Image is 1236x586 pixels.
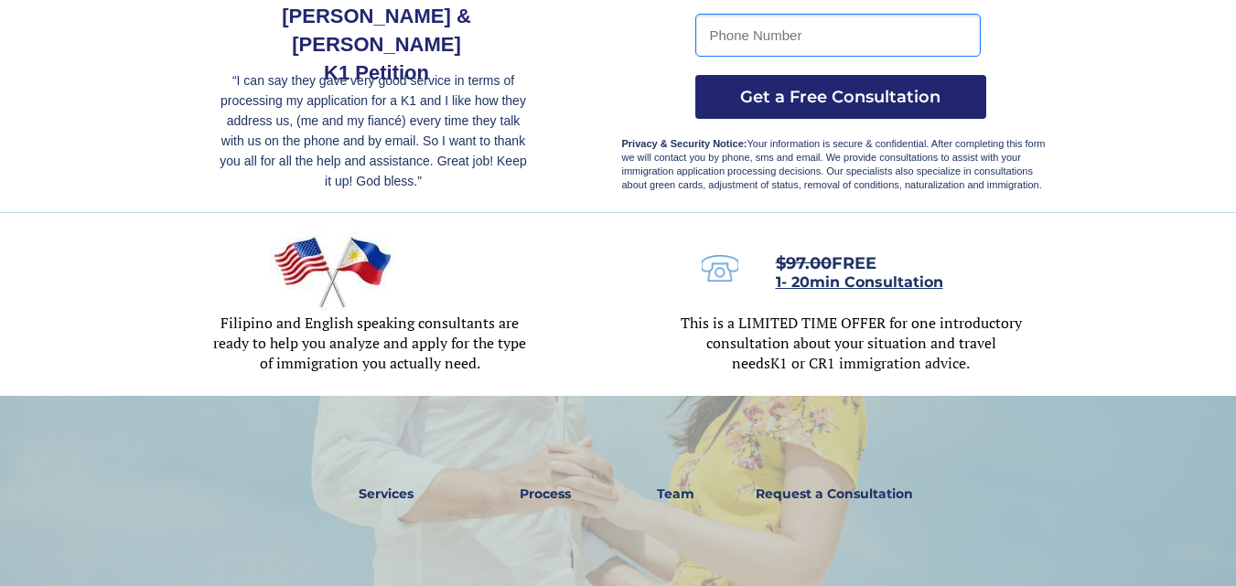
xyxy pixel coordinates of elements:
[776,253,832,273] s: $97.00
[695,87,986,107] span: Get a Free Consultation
[695,14,981,57] input: Phone Number
[622,138,1046,190] span: Your information is secure & confidential. After completing this form we will contact you by phon...
[282,5,471,84] span: [PERSON_NAME] & [PERSON_NAME] K1 Petition
[359,485,414,502] strong: Services
[747,474,921,516] a: Request a Consultation
[645,474,706,516] a: Team
[695,75,986,119] button: Get a Free Consultation
[511,474,580,516] a: Process
[770,353,970,373] span: K1 or CR1 immigration advice.
[347,474,426,516] a: Services
[213,313,526,373] span: Filipino and English speaking consultants are ready to help you analyze and apply for the type of...
[520,485,571,502] strong: Process
[776,253,876,273] span: FREE
[681,313,1022,373] span: This is a LIMITED TIME OFFER for one introductory consultation about your situation and travel needs
[776,275,943,290] a: 1- 20min Consultation
[776,273,943,291] span: 1- 20min Consultation
[216,70,532,191] p: “I can say they gave very good service in terms of processing my application for a K1 and I like ...
[756,485,913,502] strong: Request a Consultation
[657,485,694,502] strong: Team
[622,138,747,149] strong: Privacy & Security Notice:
